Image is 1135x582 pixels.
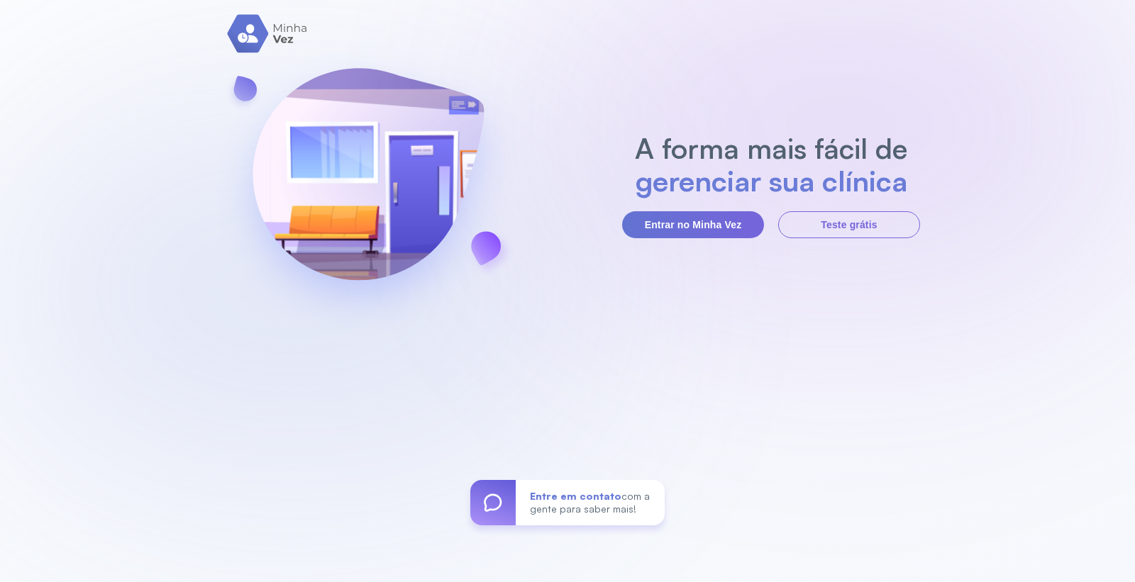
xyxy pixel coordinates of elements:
[628,132,915,164] h2: A forma mais fácil de
[470,480,665,525] a: Entre em contatocom a gente para saber mais!
[227,14,309,53] img: logo.svg
[530,490,621,502] span: Entre em contato
[215,30,521,339] img: banner-login.svg
[778,211,920,238] button: Teste grátis
[516,480,665,525] div: com a gente para saber mais!
[622,211,764,238] button: Entrar no Minha Vez
[628,164,915,197] h2: gerenciar sua clínica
